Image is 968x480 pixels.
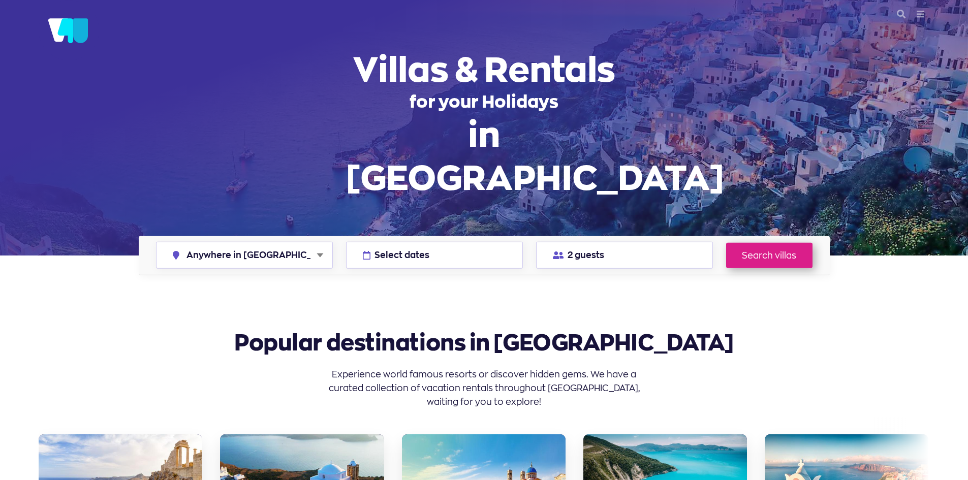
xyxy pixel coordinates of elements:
p: Experience world famous resorts or discover hidden gems. We have a curated collection of vacation... [319,367,649,409]
span: 2 guests [568,251,604,260]
h2: Popular destinations in [GEOGRAPHIC_DATA] [39,329,929,356]
a: Search villas [726,242,813,268]
span: in [GEOGRAPHIC_DATA] [346,113,622,199]
button: Select dates [346,242,523,269]
span: Select dates [374,251,429,260]
button: 2 guests [536,242,713,269]
h1: for your Holidays [346,48,622,199]
span: Villas & Rentals [346,48,622,91]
